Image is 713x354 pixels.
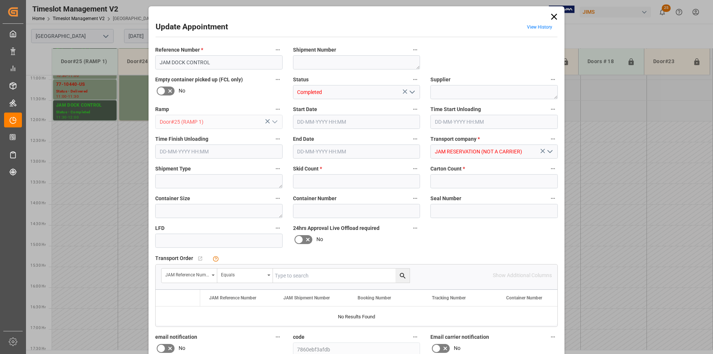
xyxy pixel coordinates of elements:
span: Seal Number [430,195,461,202]
button: Start Date [410,104,420,114]
span: Ramp [155,105,169,113]
h2: Update Appointment [156,21,228,33]
input: DD-MM-YYYY HH:MM [430,115,558,129]
span: No [316,236,323,243]
button: Status [410,75,420,84]
button: Seal Number [548,194,558,203]
button: search button [395,269,410,283]
button: Carton Count * [548,164,558,173]
span: Container Number [506,295,542,301]
span: code [293,333,305,341]
span: Start Date [293,105,317,113]
button: End Date [410,134,420,144]
span: Time Start Unloading [430,105,481,113]
span: No [179,344,185,352]
button: Time Start Unloading [548,104,558,114]
input: DD-MM-YYYY HH:MM [293,144,420,159]
button: open menu [406,87,417,98]
button: code [410,332,420,342]
span: Shipment Number [293,46,336,54]
button: Container Size [273,194,283,203]
button: Transport company * [548,134,558,144]
button: LFD [273,223,283,233]
span: No [179,87,185,95]
span: Status [293,76,309,84]
input: Type to search [273,269,410,283]
span: Reference Number [155,46,203,54]
input: Type to search/select [293,85,420,99]
button: open menu [268,116,280,128]
span: Shipment Type [155,165,191,173]
span: Email carrier notification [430,333,489,341]
span: Booking Number [358,295,391,301]
span: Supplier [430,76,450,84]
input: Type to search/select [155,115,283,129]
button: Shipment Type [273,164,283,173]
span: JAM Shipment Number [283,295,330,301]
button: Reference Number * [273,45,283,55]
span: Container Size [155,195,190,202]
button: Supplier [548,75,558,84]
button: email notification [273,332,283,342]
a: View History [527,25,552,30]
span: Tracking Number [432,295,466,301]
span: Transport company [430,135,480,143]
button: open menu [217,269,273,283]
div: Equals [221,270,265,278]
button: Skid Count * [410,164,420,173]
input: DD-MM-YYYY HH:MM [155,144,283,159]
span: Carton Count [430,165,465,173]
button: Empty container picked up (FCL only) [273,75,283,84]
button: open menu [162,269,217,283]
span: Empty container picked up (FCL only) [155,76,243,84]
span: email notification [155,333,197,341]
span: Time Finish Unloading [155,135,208,143]
span: Transport Order [155,254,193,262]
span: Container Number [293,195,336,202]
button: Shipment Number [410,45,420,55]
span: End Date [293,135,314,143]
span: LFD [155,224,165,232]
button: Container Number [410,194,420,203]
span: No [454,344,460,352]
span: 24hrs Approval Live Offload required [293,224,380,232]
button: Time Finish Unloading [273,134,283,144]
input: DD-MM-YYYY HH:MM [293,115,420,129]
span: Skid Count [293,165,322,173]
span: JAM Reference Number [209,295,256,301]
button: 24hrs Approval Live Offload required [410,223,420,233]
button: open menu [544,146,555,157]
button: Email carrier notification [548,332,558,342]
div: JAM Reference Number [165,270,209,278]
button: Ramp [273,104,283,114]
